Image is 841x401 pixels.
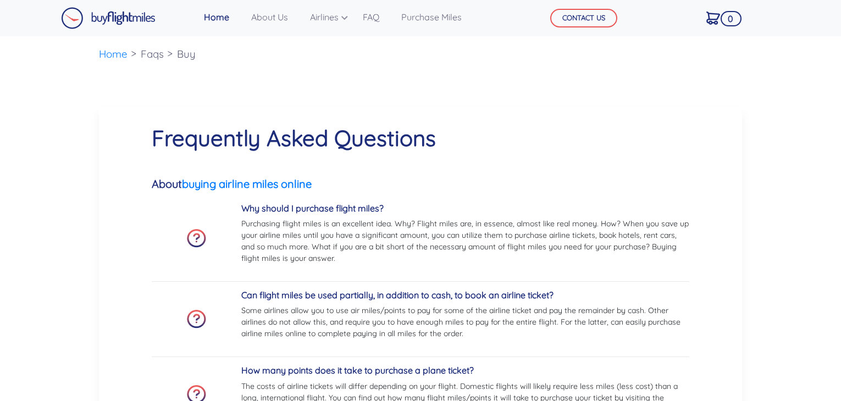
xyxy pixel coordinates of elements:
[241,290,689,300] h5: Can flight miles be used partially, in addition to cash, to book an airline ticket?
[152,177,689,191] h5: About
[702,6,724,29] a: 0
[721,11,742,26] span: 0
[200,6,234,28] a: Home
[135,36,169,72] li: Faqs
[550,9,617,27] button: CONTACT US
[182,177,312,191] a: buying airline miles online
[99,47,128,60] a: Home
[358,6,384,28] a: FAQ
[241,203,689,214] h5: Why should I purchase flight miles?
[306,6,345,28] a: Airlines
[241,305,689,339] p: Some airlines allow you to use air miles/points to pay for some of the airline ticket and pay the...
[61,4,156,32] a: Buy Flight Miles Logo
[706,12,720,25] img: Cart
[241,218,689,264] p: Purchasing flight miles is an excellent idea. Why? Flight miles are, in essence, almost like real...
[241,365,689,376] h5: How many points does it take to purchase a plane ticket?
[152,125,689,151] h1: Frequently Asked Questions
[247,6,292,28] a: About Us
[171,36,201,72] li: Buy
[187,310,206,328] img: faq-icon.png
[187,229,206,248] img: faq-icon.png
[61,7,156,29] img: Buy Flight Miles Logo
[397,6,466,28] a: Purchase Miles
